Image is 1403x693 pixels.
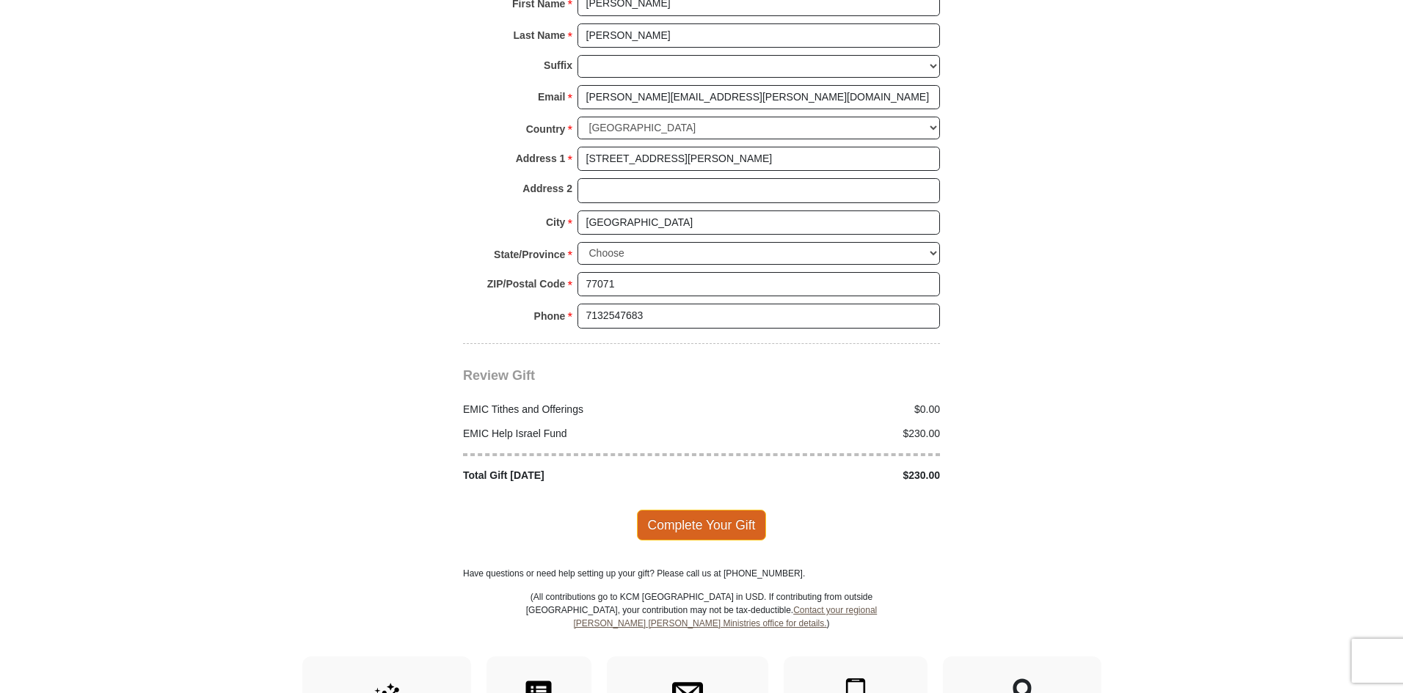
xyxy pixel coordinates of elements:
strong: Address 2 [522,178,572,199]
a: Contact your regional [PERSON_NAME] [PERSON_NAME] Ministries office for details. [573,605,877,628]
div: $230.00 [701,426,948,441]
strong: Suffix [544,55,572,76]
div: $230.00 [701,468,948,483]
div: Total Gift [DATE] [456,468,702,483]
div: EMIC Help Israel Fund [456,426,702,441]
span: Complete Your Gift [637,510,767,540]
strong: Address 1 [516,148,566,169]
div: $0.00 [701,402,948,417]
strong: Country [526,119,566,139]
span: Review Gift [463,368,535,383]
strong: City [546,212,565,232]
strong: Last Name [514,25,566,45]
p: Have questions or need help setting up your gift? Please call us at [PHONE_NUMBER]. [463,567,940,580]
p: (All contributions go to KCM [GEOGRAPHIC_DATA] in USD. If contributing from outside [GEOGRAPHIC_D... [525,590,878,656]
strong: Phone [534,306,566,326]
strong: ZIP/Postal Code [487,274,566,294]
div: EMIC Tithes and Offerings [456,402,702,417]
strong: Email [538,87,565,107]
strong: State/Province [494,244,565,265]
